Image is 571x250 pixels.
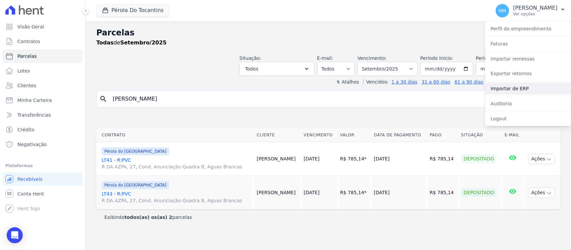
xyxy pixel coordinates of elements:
a: Clientes [3,79,83,92]
a: Visão Geral [3,20,83,33]
div: Depositado [461,188,497,197]
label: Situação: [240,55,261,61]
a: Conta Hent [3,187,83,201]
a: Recebíveis [3,172,83,186]
a: Importar de ERP [485,83,571,95]
a: Contratos [3,35,83,48]
button: NM [PERSON_NAME] Ver opções [490,1,571,20]
span: Minha Carteira [17,97,52,104]
td: R$ 785,14 [427,176,459,210]
a: Perfil do empreendimento [485,23,571,35]
button: Ações [528,154,555,164]
i: search [99,95,107,103]
button: Ações [528,187,555,198]
a: Negativação [3,138,83,151]
span: R DA AZPA, 27, Cond. Anunciação Quadra B, Aguas Brancas [102,163,252,170]
a: [DATE] [304,156,319,161]
th: Contrato [96,128,254,142]
label: Vencimento: [358,55,387,61]
p: Ver opções [513,11,558,17]
span: Negativação [17,141,47,148]
th: E-mail [502,128,524,142]
p: Exibindo parcelas [104,214,192,221]
span: Contratos [17,38,40,45]
a: 31 a 60 dias [421,79,450,85]
span: Clientes [17,82,36,89]
a: Transferências [3,108,83,122]
span: Recebíveis [17,176,42,182]
a: Importar remessas [485,53,571,65]
label: ↯ Atalhos [336,79,359,85]
td: [DATE] [371,176,427,210]
a: Minha Carteira [3,94,83,107]
th: Cliente [254,128,301,142]
span: Pérola do [GEOGRAPHIC_DATA] [102,147,169,155]
td: R$ 785,14 [338,176,371,210]
div: Open Intercom Messenger [7,227,23,243]
span: Visão Geral [17,23,44,30]
a: LT43 - R:PVCR DA AZPA, 27, Cond. Anunciação Quadra B, Aguas Brancas [102,191,252,204]
h2: Parcelas [96,27,560,39]
span: Pérola do [GEOGRAPHIC_DATA] [102,181,169,189]
a: 1 a 30 dias [392,79,417,85]
a: [DATE] [304,190,319,195]
input: Buscar por nome do lote ou do cliente [109,92,557,106]
div: Depositado [461,154,497,163]
span: R DA AZPA, 27, Cond. Anunciação Quadra B, Aguas Brancas [102,197,252,204]
button: Todos [240,62,314,76]
a: Lotes [3,64,83,78]
p: [PERSON_NAME] [513,5,558,11]
span: Todos [245,65,258,73]
button: Pérola Do Tocantins [96,4,169,17]
label: Vencidos: [363,79,389,85]
a: LT41 - R:PVCR DA AZPA, 27, Cond. Anunciação Quadra B, Aguas Brancas [102,157,252,170]
th: Data de Pagamento [371,128,427,142]
td: [PERSON_NAME] [254,176,301,210]
span: Parcelas [17,53,37,59]
a: Parcelas [3,49,83,63]
label: Período Inicío: [420,55,453,61]
strong: Setembro/2025 [120,39,167,46]
strong: Todas [96,39,114,46]
label: Período Fim: [476,55,529,62]
a: Crédito [3,123,83,136]
span: NM [499,8,506,13]
span: Conta Hent [17,191,44,197]
a: Auditoria [485,98,571,110]
td: [DATE] [371,142,427,176]
div: Plataformas [5,162,80,170]
a: Exportar retornos [485,68,571,80]
b: todos(as) os(as) 2 [124,215,172,220]
span: Crédito [17,126,34,133]
td: R$ 785,14 [338,142,371,176]
th: Vencimento [301,128,338,142]
a: Logout [485,113,571,125]
label: E-mail: [317,55,334,61]
td: [PERSON_NAME] [254,142,301,176]
th: Valor [338,128,371,142]
a: 61 a 90 dias [455,79,483,85]
span: Lotes [17,68,30,74]
p: de [96,39,167,47]
td: R$ 785,14 [427,142,459,176]
span: Transferências [17,112,51,118]
th: Pago [427,128,459,142]
a: Faturas [485,38,571,50]
th: Situação [458,128,502,142]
